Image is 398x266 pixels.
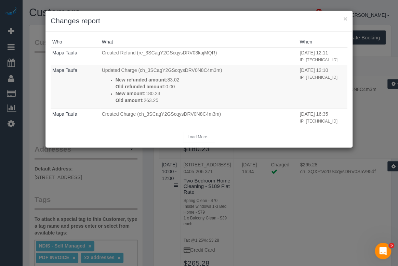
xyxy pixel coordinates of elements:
[51,47,100,65] td: Who
[298,37,347,47] th: When
[300,58,337,62] small: IP: [TECHNICAL_ID]
[116,83,296,90] p: 0.00
[51,37,100,47] th: Who
[100,47,298,65] td: What
[298,65,347,109] td: When
[116,91,146,96] strong: New amount:
[300,75,337,80] small: IP: [TECHNICAL_ID]
[298,47,347,65] td: When
[116,84,165,89] strong: Old refunded amount:
[102,111,221,117] span: Created Charge (ch_3SCagY2GScqysDRV0N8C4m3m)
[116,90,296,97] p: 180.23
[298,109,347,126] td: When
[51,16,347,26] h3: Changes report
[116,76,296,83] p: 83.02
[116,97,296,104] p: 263.25
[52,50,77,55] a: Mapa Taufa
[300,119,337,124] small: IP: [TECHNICAL_ID]
[100,65,298,109] td: What
[116,98,144,103] strong: Old amount:
[116,77,168,83] strong: New refunded amount:
[51,65,100,109] td: Who
[375,243,391,259] iframe: Intercom live chat
[343,15,347,22] button: ×
[51,109,100,126] td: Who
[52,111,77,117] a: Mapa Taufa
[100,37,298,47] th: What
[389,243,394,248] span: 5
[100,109,298,126] td: What
[102,67,222,73] span: Updated Charge (ch_3SCagY2GScqysDRV0N8C4m3m)
[45,11,353,148] sui-modal: Changes report
[102,50,217,55] span: Created Refund (re_3SCagY2GScqysDRV03kajMQR)
[52,67,77,73] a: Mapa Taufa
